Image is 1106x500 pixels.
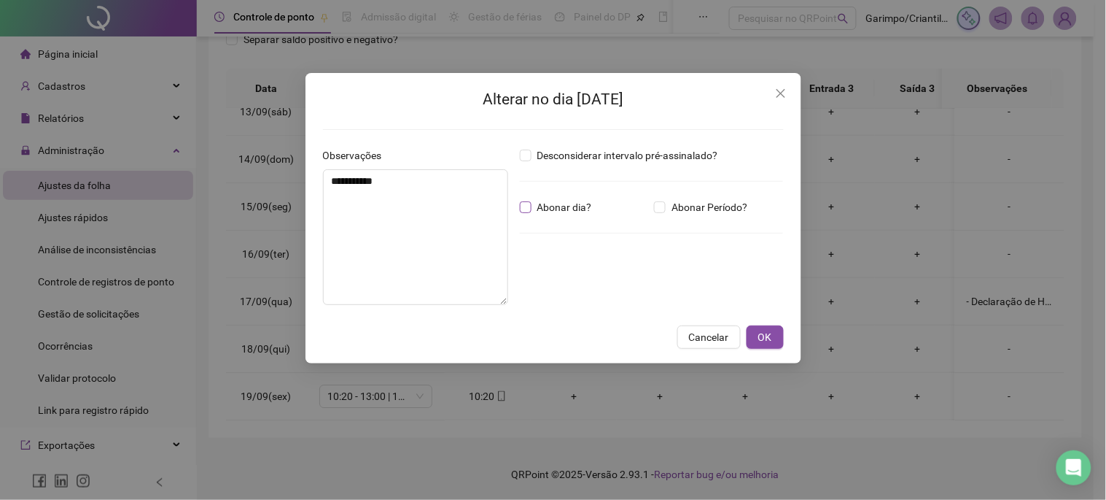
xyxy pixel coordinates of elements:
span: OK [758,329,772,345]
h2: Alterar no dia [DATE] [323,88,784,112]
button: Close [769,82,792,105]
span: Abonar dia? [531,199,598,215]
span: Abonar Período? [666,199,753,215]
button: OK [747,326,784,349]
label: Observações [323,147,392,164]
button: Cancelar [677,326,741,349]
span: Cancelar [689,329,729,345]
span: Desconsiderar intervalo pré-assinalado? [531,147,724,164]
div: Open Intercom Messenger [1056,450,1091,485]
span: close [775,88,787,99]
